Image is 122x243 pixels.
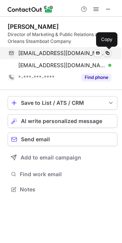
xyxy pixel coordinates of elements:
div: [PERSON_NAME] [8,23,59,30]
span: Find work email [20,171,114,178]
span: AI write personalized message [21,118,102,124]
button: Add to email campaign [8,151,117,164]
button: Notes [8,184,117,195]
button: AI write personalized message [8,114,117,128]
span: Notes [20,186,114,193]
span: Add to email campaign [21,155,81,161]
button: Reveal Button [81,74,111,81]
button: Find work email [8,169,117,180]
span: [EMAIL_ADDRESS][DOMAIN_NAME] [18,62,106,69]
span: Send email [21,136,50,142]
button: save-profile-one-click [8,96,117,110]
span: [EMAIL_ADDRESS][DOMAIN_NAME] [18,50,106,57]
img: ContactOut v5.3.10 [8,5,53,14]
div: Director of Marketing & Public Relations at New Orleans Steamboat Company [8,31,117,45]
button: Send email [8,133,117,146]
div: Save to List / ATS / CRM [21,100,104,106]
